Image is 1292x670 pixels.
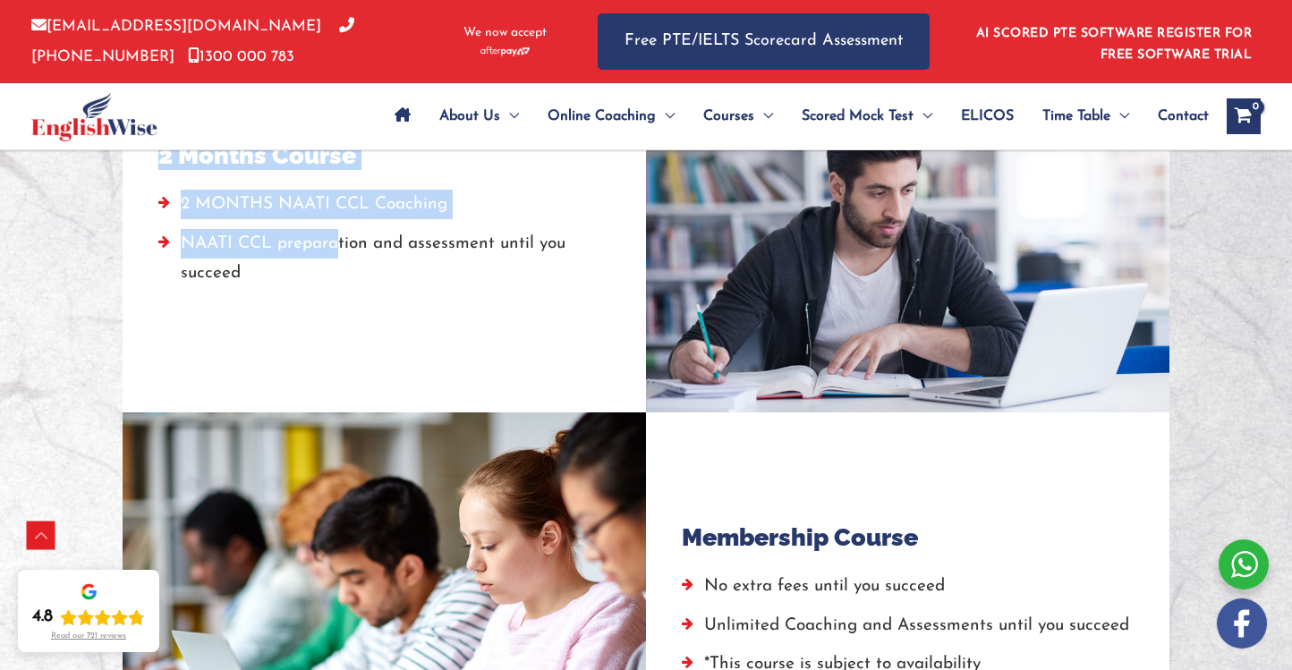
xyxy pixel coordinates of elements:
a: About UsMenu Toggle [425,85,533,148]
img: cropped-ew-logo [31,92,157,141]
span: About Us [439,85,500,148]
a: View Shopping Cart, empty [1227,98,1261,134]
a: [EMAIL_ADDRESS][DOMAIN_NAME] [31,19,321,34]
li: Unlimited Coaching and Assessments until you succeed [682,611,1129,649]
span: We now accept [463,24,547,42]
span: Menu Toggle [1110,85,1129,148]
span: Menu Toggle [754,85,773,148]
a: Free PTE/IELTS Scorecard Assessment [598,13,930,70]
a: 1300 000 783 [188,49,294,64]
span: Menu Toggle [656,85,675,148]
h4: Membership Course [682,523,918,552]
div: 4.8 [32,606,53,628]
span: Courses [703,85,754,148]
a: [PHONE_NUMBER] [31,19,354,64]
img: Afterpay-Logo [480,47,530,56]
a: Scored Mock TestMenu Toggle [787,85,947,148]
a: ELICOS [947,85,1028,148]
span: Menu Toggle [914,85,932,148]
a: Contact [1143,85,1209,148]
span: Contact [1158,85,1209,148]
li: 2 MONTHS NAATI CCL Coaching [158,190,610,228]
li: No extra fees until you succeed [682,572,1129,610]
a: CoursesMenu Toggle [689,85,787,148]
nav: Site Navigation: Main Menu [380,85,1209,148]
span: Menu Toggle [500,85,519,148]
li: NAATI CCL preparation and assessment until you succeed [158,229,610,298]
span: Time Table [1042,85,1110,148]
aside: Header Widget 1 [965,13,1261,71]
a: AI SCORED PTE SOFTWARE REGISTER FOR FREE SOFTWARE TRIAL [976,27,1253,62]
a: Time TableMenu Toggle [1028,85,1143,148]
span: Online Coaching [548,85,656,148]
span: Scored Mock Test [802,85,914,148]
div: Rating: 4.8 out of 5 [32,606,145,628]
span: ELICOS [961,85,1014,148]
a: Online CoachingMenu Toggle [533,85,689,148]
h4: 2 Months Course [158,141,356,170]
img: white-facebook.png [1217,598,1267,649]
div: Read our 721 reviews [51,632,126,641]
